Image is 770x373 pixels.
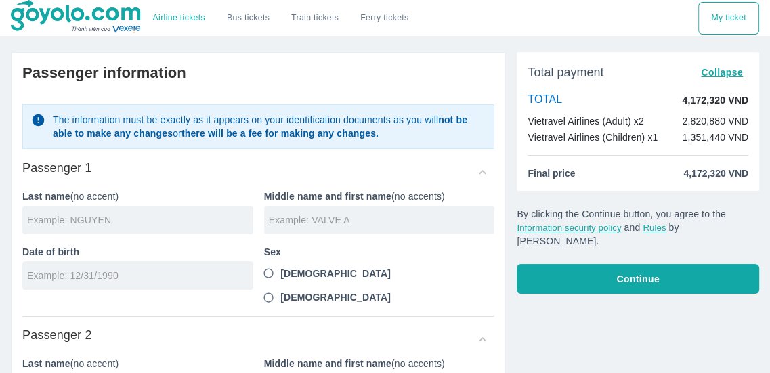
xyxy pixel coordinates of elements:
[391,191,445,202] font: (no accents)
[22,161,81,175] font: Passenger
[624,222,640,233] font: and
[85,328,91,342] font: 2
[616,273,659,284] font: Continue
[682,116,748,127] font: 2,820,880 VND
[517,223,621,233] button: Information security policy
[682,132,748,143] font: 1,351,440 VND
[173,128,181,139] font: or
[227,13,270,23] a: Bus tickets
[517,264,759,294] button: Continue
[264,191,391,202] font: Middle name and first name
[280,268,391,279] font: [DEMOGRAPHIC_DATA]
[22,358,70,369] font: Last name
[53,114,438,125] font: The information must be exactly as it appears on your identification documents as you will
[264,358,391,369] font: Middle name and first name
[280,292,391,303] font: [DEMOGRAPHIC_DATA]
[528,132,658,143] font: Vietravel Airlines (Children) x1
[517,209,726,219] font: By clicking the Continue button, you agree to the
[22,246,79,257] font: Date of birth
[142,2,420,35] div: choose transportation mode
[528,168,575,179] font: Final price
[264,246,281,257] font: Sex
[27,213,253,227] input: Example: NGUYEN
[22,191,70,202] font: Last name
[391,358,445,369] font: (no accents)
[701,67,743,78] font: Collapse
[528,116,643,127] font: Vietravel Airlines (Adult) x2
[153,13,205,23] a: Airline tickets
[22,64,186,81] font: Passenger information
[85,161,91,175] font: 1
[711,13,746,22] font: My ticket
[528,93,562,105] font: TOTAL
[153,13,205,22] font: Airline tickets
[360,13,408,22] font: Ferry tickets
[181,128,379,139] font: there will be a fee for making any changes.
[22,328,81,342] font: Passenger
[70,191,119,202] font: (no accent)
[643,223,666,233] button: Rules
[227,13,270,22] font: Bus tickets
[683,168,748,179] font: 4,172,320 VND
[698,2,759,35] div: choose transportation mode
[528,66,603,79] font: Total payment
[27,269,240,282] input: Example: 12/31/1990
[269,213,495,227] input: Example: VALVE A
[696,63,748,82] button: Collapse
[70,358,119,369] font: (no accent)
[291,13,339,22] font: Train tickets
[682,95,748,106] font: 4,172,320 VND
